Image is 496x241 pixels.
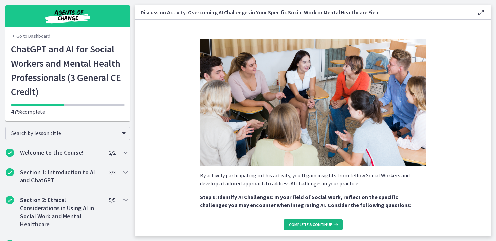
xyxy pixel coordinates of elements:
div: Search by lesson title [5,127,130,140]
span: 3 / 3 [109,168,115,176]
span: 2 / 2 [109,149,115,157]
strong: Step 1: Identify AI Challenges: In your field of Social Work, reflect on the specific challenges ... [200,194,411,209]
a: Go to Dashboard [11,32,50,39]
i: Completed [6,196,14,204]
i: Completed [6,149,14,157]
span: Search by lesson title [11,130,119,136]
img: Slides_for_Title_Slides_for_ChatGPT_and_AI_for_Social_Work_%2817%29.png [200,39,426,166]
h2: Section 2: Ethical Considerations in Using AI in Social Work and Mental Healthcare [20,196,103,228]
i: Completed [6,168,14,176]
span: 5 / 5 [109,196,115,204]
span: 47% [11,108,22,115]
p: By actively participating in this activity, you'll gain insights from fellow Social Workers and d... [200,171,426,188]
h1: ChatGPT and AI for Social Workers and Mental Health Professionals (3 General CE Credit) [11,42,125,99]
p: complete [11,108,125,116]
button: Complete & continue [284,219,343,230]
h2: Section 1: Introduction to AI and ChatGPT [20,168,103,184]
h3: Discussion Activity: Overcoming AI Challenges in Your Specific Social Work or Mental Healthcare F... [141,8,466,16]
span: Complete & continue [289,222,332,227]
h2: Welcome to the Course! [20,149,103,157]
img: Agents of Change Social Work Test Prep [27,8,108,24]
